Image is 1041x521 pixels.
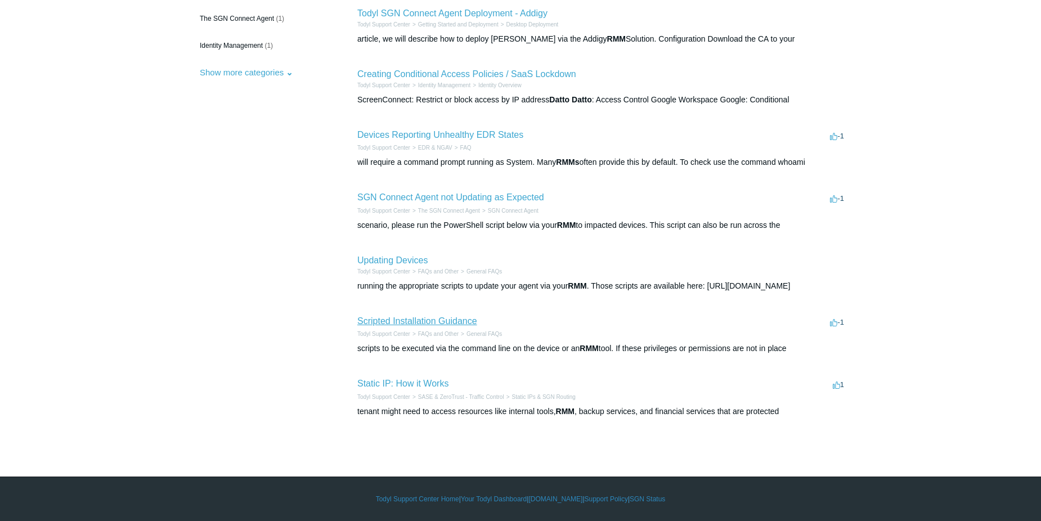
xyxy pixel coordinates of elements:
a: SASE & ZeroTrust - Traffic Control [418,394,504,400]
li: Identity Overview [470,81,522,89]
span: The SGN Connect Agent [200,15,274,23]
div: scripts to be executed via the command line on the device or an tool. If these privileges or perm... [357,343,847,354]
a: Todyl Support Center [357,208,410,214]
a: SGN Connect Agent [488,208,539,214]
li: FAQs and Other [410,330,459,338]
li: Todyl Support Center [357,143,410,152]
a: FAQs and Other [418,268,459,275]
a: [DOMAIN_NAME] [528,494,582,504]
div: scenario, please run the PowerShell script below via your to impacted devices. This script can al... [357,219,847,231]
a: Your Todyl Dashboard [461,494,527,504]
li: Desktop Deployment [499,20,559,29]
span: (1) [276,15,284,23]
a: Updating Devices [357,255,428,265]
a: SGN Status [630,494,665,504]
span: -1 [830,318,844,326]
li: Todyl Support Center [357,81,410,89]
em: Datto [572,95,592,104]
span: -1 [830,194,844,203]
a: Static IP: How it Works [357,379,448,388]
a: Getting Started and Deployment [418,21,499,28]
a: SGN Connect Agent not Updating as Expected [357,192,544,202]
a: Todyl Support Center [357,145,410,151]
a: EDR & NGAV [418,145,452,151]
a: Scripted Installation Guidance [357,316,477,326]
div: ScreenConnect: Restrict or block access by IP address : Access Control Google Workspace Google: C... [357,94,847,106]
a: Todyl Support Center [357,394,410,400]
li: FAQ [452,143,472,152]
a: Todyl Support Center [357,268,410,275]
a: FAQs and Other [418,331,459,337]
li: Todyl Support Center [357,20,410,29]
a: The SGN Connect Agent [418,208,480,214]
li: SASE & ZeroTrust - Traffic Control [410,393,504,401]
a: Todyl SGN Connect Agent Deployment - Addigy [357,8,548,18]
a: General FAQs [466,331,502,337]
li: The SGN Connect Agent [410,206,480,215]
span: Identity Management [200,42,263,50]
li: EDR & NGAV [410,143,452,152]
span: -1 [830,132,844,140]
a: Todyl Support Center Home [376,494,459,504]
li: Todyl Support Center [357,330,410,338]
li: Static IPs & SGN Routing [504,393,576,401]
a: Static IPs & SGN Routing [511,394,575,400]
a: Identity Management [418,82,470,88]
a: Desktop Deployment [506,21,559,28]
div: | | | | [194,494,847,504]
a: Todyl Support Center [357,21,410,28]
a: The SGN Connect Agent (1) [194,8,325,29]
div: tenant might need to access resources like internal tools, , backup services, and financial servi... [357,406,847,417]
li: SGN Connect Agent [480,206,539,215]
button: Show more categories [194,62,299,83]
em: RMM [568,281,586,290]
li: Identity Management [410,81,470,89]
a: General FAQs [466,268,502,275]
em: RMM [557,221,576,230]
li: Todyl Support Center [357,206,410,215]
li: General FAQs [459,330,502,338]
div: will require a command prompt running as System. Many often provide this by default. To check use... [357,156,847,168]
a: Support Policy [585,494,628,504]
li: Todyl Support Center [357,267,410,276]
em: RMMs [556,158,579,167]
a: Creating Conditional Access Policies / SaaS Lockdown [357,69,576,79]
li: FAQs and Other [410,267,459,276]
em: RMM [580,344,598,353]
a: Devices Reporting Unhealthy EDR States [357,130,523,140]
span: (1) [264,42,273,50]
em: RMM [607,34,626,43]
span: 1 [833,380,844,389]
a: Identity Overview [478,82,522,88]
a: Todyl Support Center [357,82,410,88]
li: Getting Started and Deployment [410,20,499,29]
li: General FAQs [459,267,502,276]
li: Todyl Support Center [357,393,410,401]
em: Datto [549,95,569,104]
a: FAQ [460,145,472,151]
div: running the appropriate scripts to update your agent via your . Those scripts are available here:... [357,280,847,292]
em: RMM [556,407,575,416]
a: Todyl Support Center [357,331,410,337]
a: Identity Management (1) [194,35,325,56]
div: article, we will describe how to deploy [PERSON_NAME] via the Addigy Solution. Configuration Down... [357,33,847,45]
